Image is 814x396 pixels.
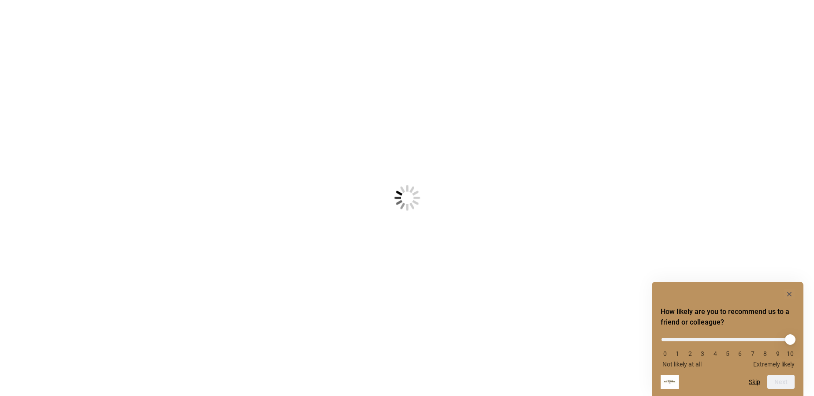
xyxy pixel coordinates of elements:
[784,289,795,299] button: Hide survey
[661,331,795,368] div: How likely are you to recommend us to a friend or colleague? Select an option from 0 to 10, with ...
[661,306,795,328] h2: How likely are you to recommend us to a friend or colleague? Select an option from 0 to 10, with ...
[749,378,760,385] button: Skip
[673,350,682,357] li: 1
[753,361,795,368] span: Extremely likely
[698,350,707,357] li: 3
[686,350,695,357] li: 2
[761,350,769,357] li: 8
[661,350,669,357] li: 0
[662,361,702,368] span: Not likely at all
[773,350,782,357] li: 9
[711,350,720,357] li: 4
[736,350,744,357] li: 6
[661,289,795,389] div: How likely are you to recommend us to a friend or colleague? Select an option from 0 to 10, with ...
[723,350,732,357] li: 5
[351,142,464,254] img: Loading
[786,350,795,357] li: 10
[767,375,795,389] button: Next question
[748,350,757,357] li: 7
